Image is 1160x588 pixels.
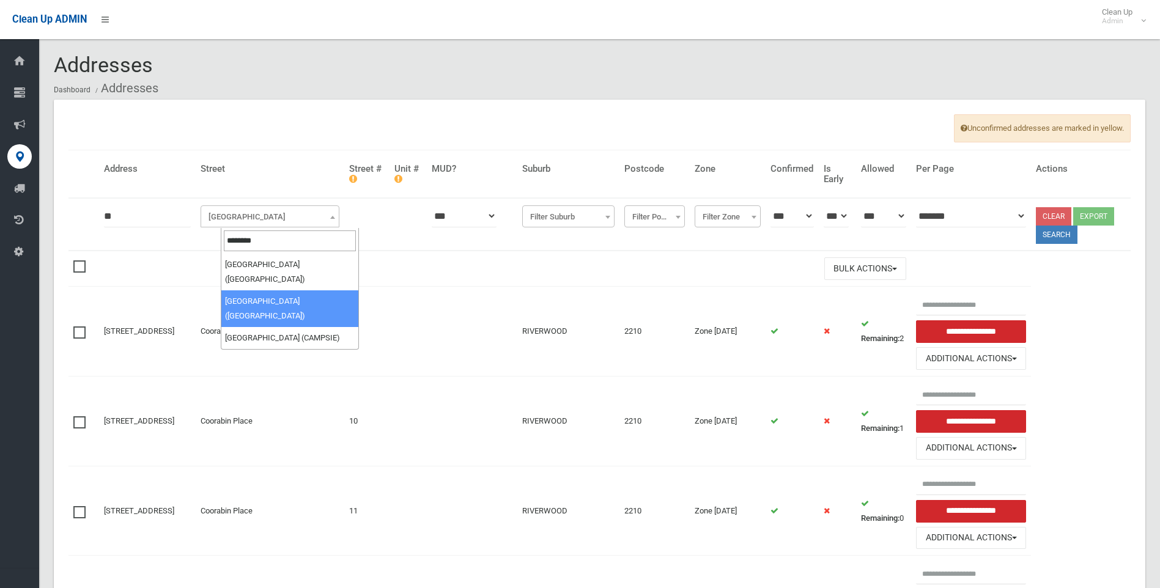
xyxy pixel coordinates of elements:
[196,287,344,377] td: Coorabin Place
[698,208,758,226] span: Filter Zone
[221,254,359,290] li: [GEOGRAPHIC_DATA] ([GEOGRAPHIC_DATA])
[619,377,690,466] td: 2210
[104,506,174,515] a: [STREET_ADDRESS]
[1102,17,1132,26] small: Admin
[54,53,153,77] span: Addresses
[916,437,1026,460] button: Additional Actions
[1073,207,1114,226] button: Export
[394,164,422,184] h4: Unit #
[196,377,344,466] td: Coorabin Place
[1036,226,1077,244] button: Search
[624,164,685,174] h4: Postcode
[695,205,761,227] span: Filter Zone
[624,205,685,227] span: Filter Postcode
[619,466,690,556] td: 2210
[861,513,900,523] strong: Remaining:
[344,287,390,377] td: 1
[525,208,611,226] span: Filter Suburb
[627,208,682,226] span: Filter Postcode
[916,164,1026,174] h4: Per Page
[221,327,359,349] li: [GEOGRAPHIC_DATA] (CAMPSIE)
[92,77,158,100] li: Addresses
[690,466,766,556] td: Zone [DATE]
[916,347,1026,370] button: Additional Actions
[916,527,1026,549] button: Additional Actions
[856,377,911,466] td: 1
[856,466,911,556] td: 0
[54,86,91,94] a: Dashboard
[344,466,390,556] td: 11
[104,416,174,425] a: [STREET_ADDRESS]
[517,466,619,556] td: RIVERWOOD
[349,164,385,184] h4: Street #
[954,114,1131,142] span: Unconfirmed addresses are marked in yellow.
[344,377,390,466] td: 10
[204,208,336,226] span: Filter Street
[517,287,619,377] td: RIVERWOOD
[221,290,359,327] li: [GEOGRAPHIC_DATA] ([GEOGRAPHIC_DATA])
[856,287,911,377] td: 2
[196,466,344,556] td: Coorabin Place
[690,287,766,377] td: Zone [DATE]
[690,377,766,466] td: Zone [DATE]
[522,205,615,227] span: Filter Suburb
[824,257,906,280] button: Bulk Actions
[861,424,900,433] strong: Remaining:
[517,377,619,466] td: RIVERWOOD
[824,164,851,184] h4: Is Early
[861,334,900,343] strong: Remaining:
[201,205,339,227] span: Filter Street
[770,164,813,174] h4: Confirmed
[861,164,906,174] h4: Allowed
[12,13,87,25] span: Clean Up ADMIN
[104,164,191,174] h4: Address
[432,164,512,174] h4: MUD?
[201,164,339,174] h4: Street
[104,326,174,336] a: [STREET_ADDRESS]
[522,164,615,174] h4: Suburb
[619,287,690,377] td: 2210
[1096,7,1145,26] span: Clean Up
[1036,164,1126,174] h4: Actions
[695,164,761,174] h4: Zone
[1036,207,1071,226] a: Clear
